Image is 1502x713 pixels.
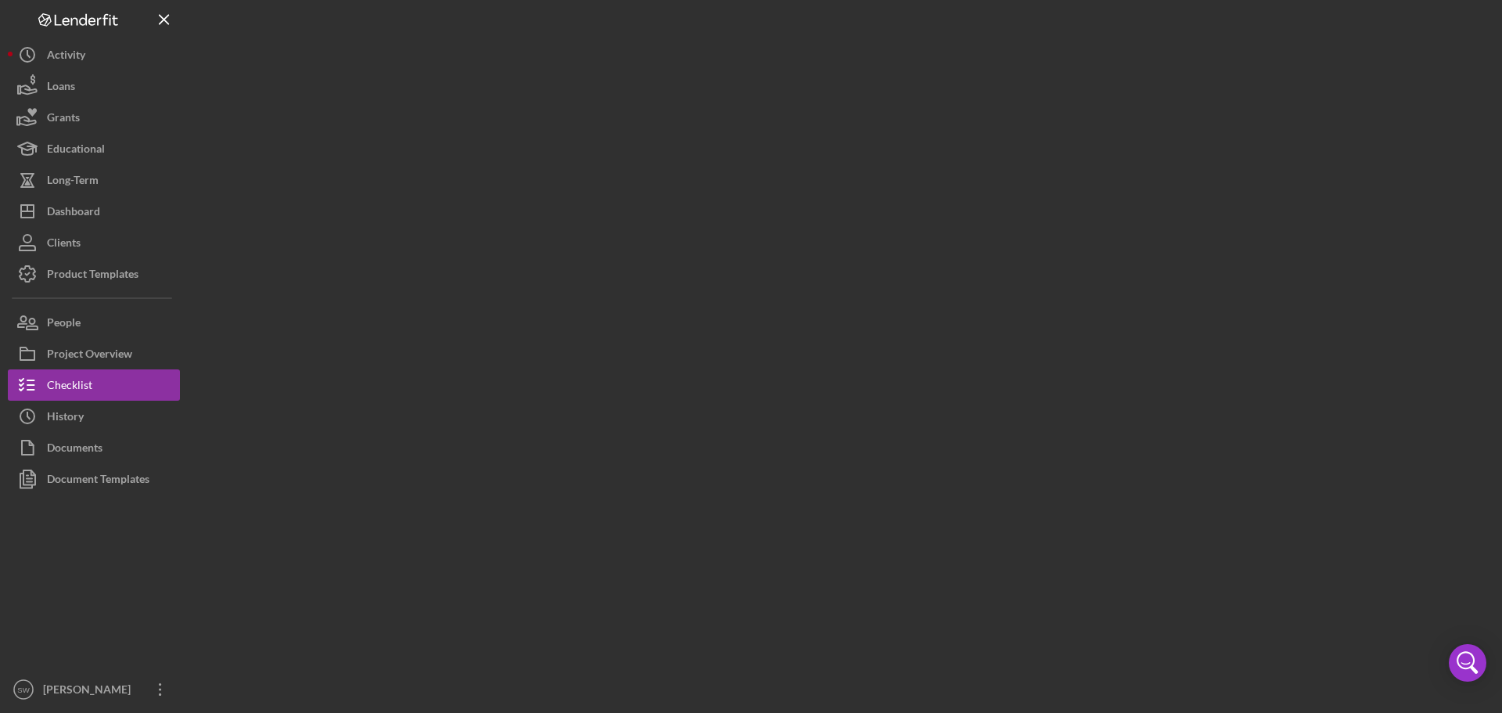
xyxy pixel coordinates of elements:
div: Long-Term [47,164,99,200]
button: Clients [8,227,180,258]
text: SW [17,686,30,694]
button: Documents [8,432,180,463]
button: Loans [8,70,180,102]
button: Document Templates [8,463,180,495]
div: Project Overview [47,338,132,373]
button: History [8,401,180,432]
div: Document Templates [47,463,149,499]
button: Grants [8,102,180,133]
div: Loans [47,70,75,106]
button: People [8,307,180,338]
button: Educational [8,133,180,164]
div: Activity [47,39,85,74]
div: Checklist [47,369,92,405]
button: Checklist [8,369,180,401]
button: Activity [8,39,180,70]
button: Long-Term [8,164,180,196]
div: Clients [47,227,81,262]
div: Educational [47,133,105,168]
div: Documents [47,432,102,467]
div: Grants [47,102,80,137]
button: Project Overview [8,338,180,369]
div: [PERSON_NAME] [39,674,141,709]
button: SW[PERSON_NAME] [8,674,180,705]
div: Product Templates [47,258,138,293]
div: Open Intercom Messenger [1449,644,1486,682]
button: Dashboard [8,196,180,227]
div: People [47,307,81,342]
button: Product Templates [8,258,180,290]
div: History [47,401,84,436]
div: Dashboard [47,196,100,231]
